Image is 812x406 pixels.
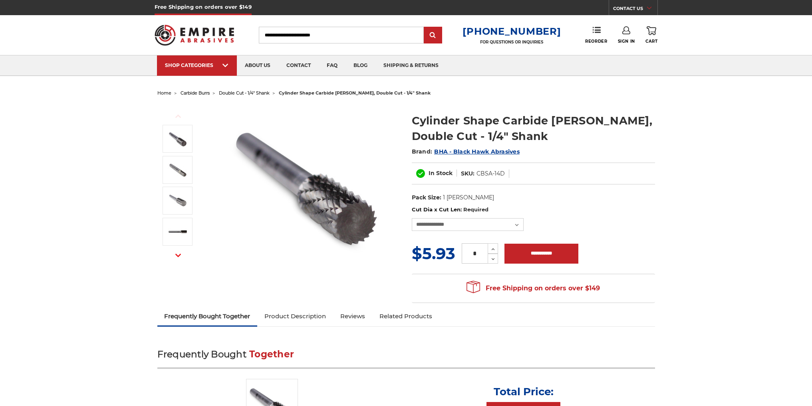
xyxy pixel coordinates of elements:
dt: Pack Size: [412,193,441,202]
a: BHA - Black Hawk Abrasives [434,148,520,155]
a: shipping & returns [375,55,447,76]
small: Required [463,206,488,213]
button: Previous [169,108,188,125]
span: Sign In [618,39,635,44]
p: Total Price: [494,385,554,398]
a: Cart [645,26,657,44]
a: Reorder [585,26,607,43]
span: Reorder [585,39,607,44]
img: SA-5D cylinder shape carbide burr with 1/4 inch shank [168,191,188,211]
label: Cut Dia x Cut Len: [412,206,655,214]
a: Product Description [257,307,333,325]
a: about us [237,55,278,76]
a: CONTACT US [613,4,657,15]
span: Together [249,349,294,360]
a: blog [345,55,375,76]
a: home [157,90,171,96]
a: double cut - 1/4" shank [219,90,270,96]
span: cylinder shape carbide [PERSON_NAME], double cut - 1/4" shank [279,90,431,96]
div: SHOP CATEGORIES [165,62,229,68]
a: contact [278,55,319,76]
dd: CBSA-14D [476,169,505,178]
button: Next [169,246,188,264]
a: faq [319,55,345,76]
img: SA-3 Cylinder shape carbide bur 1/4" shank [168,129,188,149]
span: $5.93 [412,244,455,263]
img: SA-3 Cylinder shape carbide bur 1/4" shank [226,104,385,264]
span: Frequently Bought [157,349,246,360]
span: In Stock [429,169,453,177]
span: Cart [645,39,657,44]
a: Reviews [333,307,372,325]
img: Empire Abrasives [155,20,234,51]
img: SA-1 cylinder tungsten carbide burr [168,160,188,180]
dd: 1 [PERSON_NAME] [443,193,494,202]
img: Cylindrical shape carbide burr - 1/4 inch shank [168,222,188,242]
a: Frequently Bought Together [157,307,258,325]
input: Submit [425,28,441,43]
h1: Cylinder Shape Carbide [PERSON_NAME], Double Cut - 1/4" Shank [412,113,655,144]
p: FOR QUESTIONS OR INQUIRIES [463,39,561,45]
span: Free Shipping on orders over $149 [467,280,600,296]
span: Brand: [412,148,433,155]
a: Related Products [372,307,439,325]
a: [PHONE_NUMBER] [463,26,561,37]
dt: SKU: [461,169,474,178]
a: carbide burrs [181,90,210,96]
